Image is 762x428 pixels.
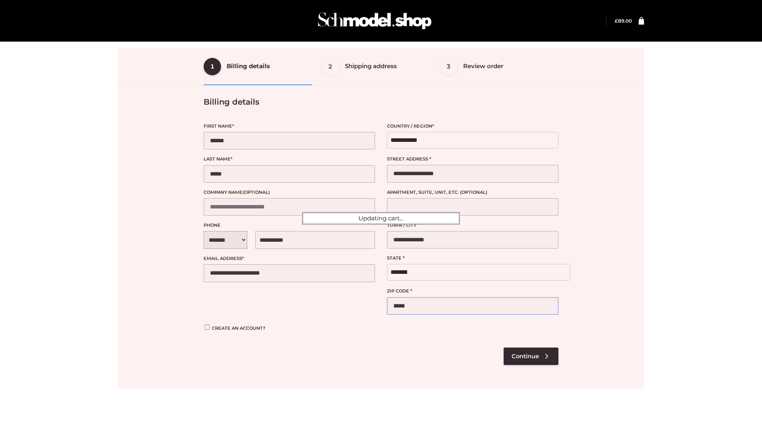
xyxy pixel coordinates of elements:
div: Updating cart... [302,212,460,225]
span: £ [615,18,618,24]
a: £89.00 [615,18,632,24]
bdi: 89.00 [615,18,632,24]
img: Schmodel Admin 964 [315,5,434,36]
